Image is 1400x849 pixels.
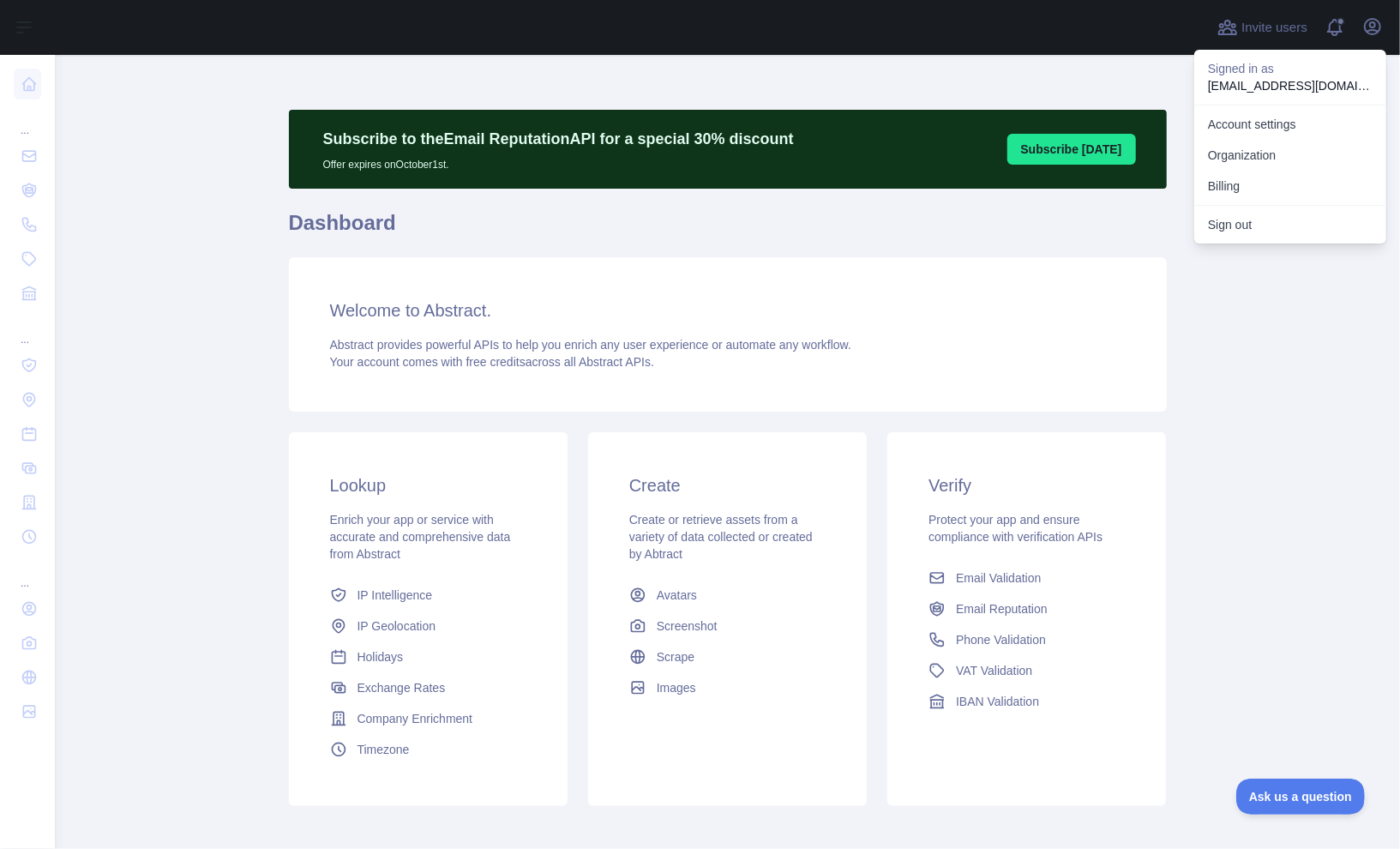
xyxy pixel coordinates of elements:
[928,513,1103,544] span: Protect your app and ensure compliance with verification APIs
[956,693,1039,710] span: IBAN Validation
[657,679,696,696] span: Images
[956,600,1048,617] span: Email Reputation
[622,641,832,672] a: Scrape
[622,611,832,641] a: Screenshot
[323,734,533,765] a: Timezone
[358,587,433,604] span: IP Intelligence
[14,556,41,590] div: ...
[657,617,718,635] span: Screenshot
[1241,18,1307,38] span: Invite users
[323,672,533,703] a: Exchange Rates
[657,648,694,665] span: Scrape
[323,127,794,151] p: Subscribe to the Email Reputation API for a special 30 % discount
[622,580,832,611] a: Avatars
[323,703,533,734] a: Company Enrichment
[1194,140,1386,171] a: Organization
[330,338,852,352] span: Abstract provides powerful APIs to help you enrich any user experience or automate any workflow.
[956,662,1032,679] span: VAT Validation
[922,655,1132,686] a: VAT Validation
[1208,60,1373,77] p: Signed in as
[1194,171,1386,202] button: Billing
[323,151,794,172] p: Offer expires on October 1st.
[330,298,1126,322] h3: Welcome to Abstract.
[629,473,826,497] h3: Create
[358,679,446,696] span: Exchange Rates
[622,672,832,703] a: Images
[14,312,41,346] div: ...
[323,611,533,641] a: IP Geolocation
[1194,209,1386,240] button: Sign out
[330,473,526,497] h3: Lookup
[922,686,1132,717] a: IBAN Validation
[330,355,654,369] span: Your account comes with across all Abstract APIs.
[323,641,533,672] a: Holidays
[1236,779,1366,815] iframe: Toggle Customer Support
[330,513,511,561] span: Enrich your app or service with accurate and comprehensive data from Abstract
[956,631,1046,648] span: Phone Validation
[358,741,410,758] span: Timezone
[1214,14,1311,41] button: Invite users
[358,648,404,665] span: Holidays
[1007,134,1136,165] button: Subscribe [DATE]
[922,624,1132,655] a: Phone Validation
[629,513,813,561] span: Create or retrieve assets from a variety of data collected or created by Abtract
[1194,109,1386,140] a: Account settings
[928,473,1125,497] h3: Verify
[922,593,1132,624] a: Email Reputation
[657,587,697,604] span: Avatars
[289,209,1167,250] h1: Dashboard
[922,563,1132,593] a: Email Validation
[956,569,1041,587] span: Email Validation
[323,580,533,611] a: IP Intelligence
[14,103,41,137] div: ...
[358,710,473,727] span: Company Enrichment
[1208,77,1373,94] p: [EMAIL_ADDRESS][DOMAIN_NAME]
[358,617,436,635] span: IP Geolocation
[466,355,526,369] span: free credits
